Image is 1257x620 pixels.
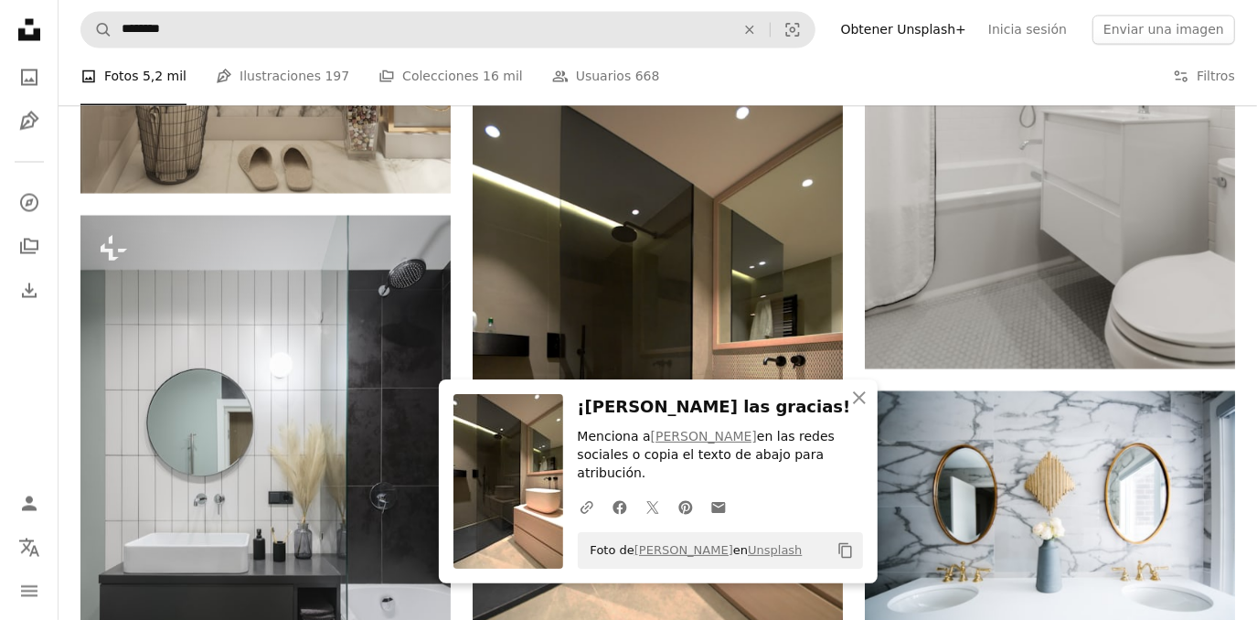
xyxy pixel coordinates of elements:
[11,59,48,95] a: Fotos
[11,572,48,609] button: Menú
[473,359,843,376] a: fregadero de cerámica blanca cerca del espejo
[636,488,669,525] a: Comparte en Twitter
[578,428,863,483] p: Menciona a en las redes sociales o copia el texto de abajo para atribución.
[11,11,48,51] a: Inicio — Unsplash
[11,184,48,220] a: Explorar
[11,272,48,308] a: Historial de descargas
[669,488,702,525] a: Comparte en Pinterest
[325,67,349,87] span: 197
[581,536,803,565] span: Foto de en
[771,12,815,47] button: Búsqueda visual
[651,429,757,444] a: [PERSON_NAME]
[483,67,523,87] span: 16 mil
[11,228,48,264] a: Colecciones
[11,529,48,565] button: Idioma
[80,11,815,48] form: Encuentra imágenes en todo el sitio
[378,48,523,106] a: Colecciones 16 mil
[1092,15,1235,44] button: Enviar una imagen
[80,485,451,501] a: un baño en blanco y negro con un gran espejo
[865,508,1235,525] a: fregadero de cerámica blanca
[603,488,636,525] a: Comparte en Facebook
[578,394,863,421] h3: ¡[PERSON_NAME] las gracias!
[81,12,112,47] button: Buscar en Unsplash
[634,543,733,557] a: [PERSON_NAME]
[1173,48,1235,106] button: Filtros
[830,15,977,44] a: Obtener Unsplash+
[11,485,48,521] a: Iniciar sesión / Registrarse
[730,12,770,47] button: Borrar
[977,15,1078,44] a: Inicia sesión
[702,488,735,525] a: Comparte por correo electrónico
[552,48,660,106] a: Usuarios 668
[11,102,48,139] a: Ilustraciones
[830,535,861,566] button: Copiar al portapapeles
[635,67,660,87] span: 668
[216,48,349,106] a: Ilustraciones 197
[748,543,802,557] a: Unsplash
